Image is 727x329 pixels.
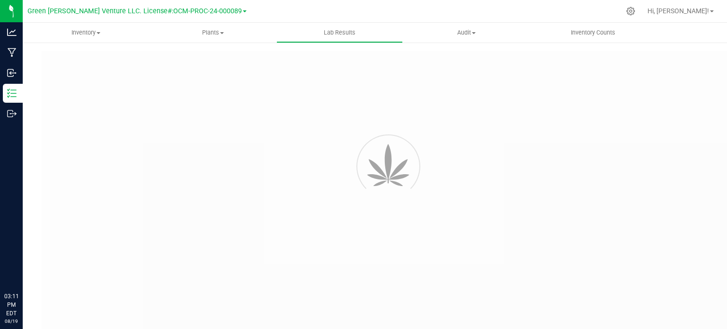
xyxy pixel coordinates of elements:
[4,292,18,318] p: 03:11 PM EDT
[7,89,17,98] inline-svg: Inventory
[647,7,709,15] span: Hi, [PERSON_NAME]!
[403,23,530,43] a: Audit
[530,23,656,43] a: Inventory Counts
[150,23,276,43] a: Plants
[150,28,276,37] span: Plants
[311,28,368,37] span: Lab Results
[23,23,150,43] a: Inventory
[7,109,17,118] inline-svg: Outbound
[276,23,403,43] a: Lab Results
[27,7,242,15] span: Green [PERSON_NAME] Venture LLC. License#:OCM-PROC-24-000089
[625,7,637,16] div: Manage settings
[403,28,529,37] span: Audit
[558,28,628,37] span: Inventory Counts
[7,48,17,57] inline-svg: Manufacturing
[7,27,17,37] inline-svg: Analytics
[23,28,150,37] span: Inventory
[4,318,18,325] p: 08/19
[7,68,17,78] inline-svg: Inbound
